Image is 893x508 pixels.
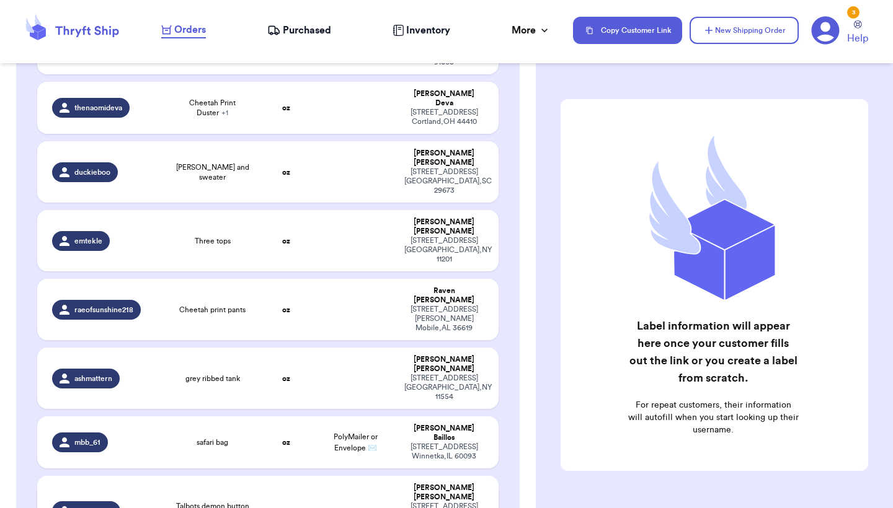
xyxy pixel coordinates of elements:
span: Purchased [283,23,331,38]
a: Help [847,20,868,46]
span: mbb_61 [74,437,100,447]
span: Orders [174,22,206,37]
p: For repeat customers, their information will autofill when you start looking up their username. [628,399,799,436]
span: safari bag [197,437,228,447]
span: raeofsunshine218 [74,305,133,315]
a: Orders [161,22,206,38]
span: PolyMailer or Envelope ✉️ [334,433,378,452]
div: Raven [PERSON_NAME] [404,286,484,305]
strong: oz [282,439,290,446]
div: [PERSON_NAME] [PERSON_NAME] [404,149,484,167]
strong: oz [282,375,290,382]
span: grey ribbed tank [185,374,240,383]
div: [STREET_ADDRESS] Winnetka , IL 60093 [404,442,484,461]
span: duckieboo [74,167,110,177]
div: [PERSON_NAME] Baillos [404,424,484,442]
div: [PERSON_NAME] Deva [404,89,484,108]
span: emtekle [74,236,102,246]
div: [STREET_ADDRESS] [GEOGRAPHIC_DATA] , SC 29673 [404,167,484,195]
div: [PERSON_NAME] [PERSON_NAME] [404,355,484,374]
button: Copy Customer Link [573,17,682,44]
div: [STREET_ADDRESS] Cortland , OH 44410 [404,108,484,126]
span: thenaomideva [74,103,122,113]
div: [STREET_ADDRESS] [GEOGRAPHIC_DATA] , NY 11554 [404,374,484,401]
span: [PERSON_NAME] and sweater [174,162,251,182]
a: Inventory [393,23,450,38]
strong: oz [282,237,290,245]
div: [PERSON_NAME] [PERSON_NAME] [404,217,484,236]
div: [STREET_ADDRESS] [GEOGRAPHIC_DATA] , NY 11201 [404,236,484,264]
div: More [512,23,551,38]
span: + 1 [221,109,228,116]
strong: oz [282,169,290,176]
a: Purchased [267,23,331,38]
button: New Shipping Order [690,17,799,44]
span: Help [847,31,868,46]
div: [PERSON_NAME] [PERSON_NAME] [404,483,484,502]
h2: Label information will appear here once your customer fills out the link or you create a label fr... [628,317,799,387]
strong: oz [282,306,290,313]
span: Inventory [406,23,450,38]
div: [STREET_ADDRESS][PERSON_NAME] Mobile , AL 36619 [404,305,484,333]
div: 3 [847,6,860,19]
span: Cheetah Print Duster [174,98,251,118]
span: Cheetah print pants [179,305,246,315]
span: ashmattern [74,374,112,383]
a: 3 [811,16,840,45]
strong: oz [282,104,290,112]
span: Three tops [195,236,231,246]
